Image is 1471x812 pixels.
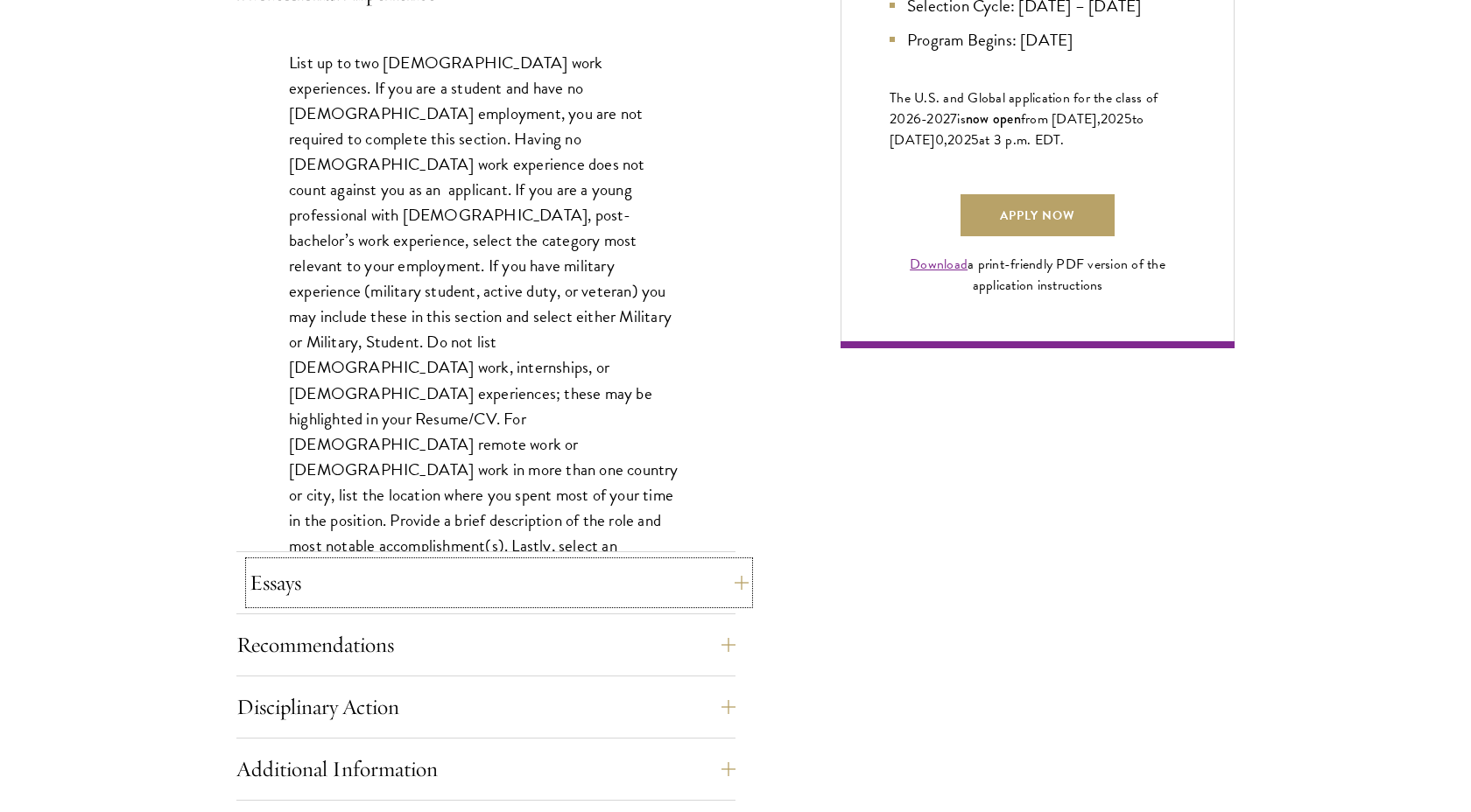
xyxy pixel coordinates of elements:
div: a print-friendly PDF version of the application instructions [890,254,1186,296]
button: Essays [250,562,749,604]
a: Apply Now [961,194,1115,236]
span: -202 [921,108,950,129]
a: Download [910,254,968,275]
span: 6 [913,108,921,129]
span: is [957,108,966,129]
span: now open [966,108,1021,129]
span: 202 [1101,108,1124,129]
span: The U.S. and Global application for the class of 202 [890,87,1158,129]
p: List up to two [DEMOGRAPHIC_DATA] work experiences. If you are a student and have no [DEMOGRAPHIC... [289,50,683,609]
button: Recommendations [236,624,735,666]
span: at 3 p.m. EDT. [979,129,1065,150]
button: Disciplinary Action [236,686,735,728]
span: 5 [1124,108,1132,129]
span: to [DATE] [890,108,1144,150]
button: Additional Information [236,748,735,790]
span: 7 [950,108,957,129]
li: Program Begins: [DATE] [890,27,1186,52]
span: 202 [947,129,971,150]
span: 5 [971,129,979,150]
span: , [944,129,947,150]
span: from [DATE], [1021,108,1101,129]
span: 0 [935,129,944,150]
